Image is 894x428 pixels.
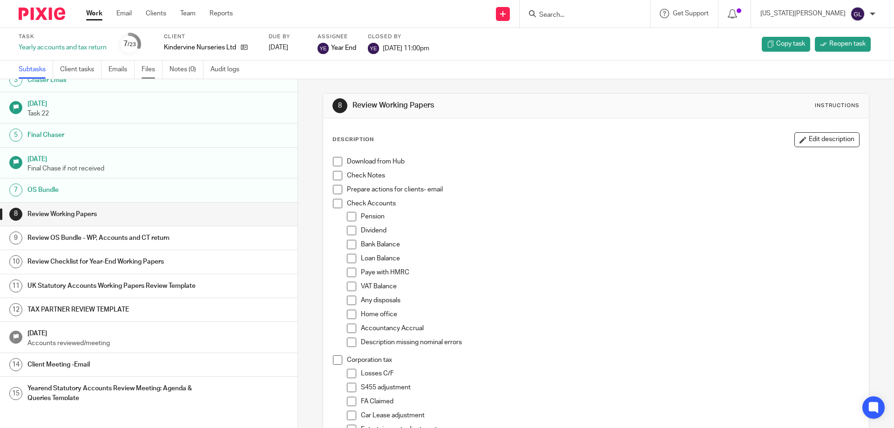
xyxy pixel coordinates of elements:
[368,43,379,54] img: svg%3E
[169,61,203,79] a: Notes (0)
[776,39,805,48] span: Copy task
[368,33,429,41] label: Closed by
[347,185,859,194] p: Prepare actions for clients- email
[361,324,859,333] p: Accountancy Accrual
[794,132,860,147] button: Edit description
[9,358,22,371] div: 14
[27,73,202,87] h1: Chaser Email
[361,411,859,420] p: Car Lease adjustment
[361,397,859,406] p: FA Claimed
[9,255,22,268] div: 10
[27,358,202,372] h1: Client Meeting -Email
[269,43,306,52] div: [DATE]
[361,240,859,249] p: Bank Balance
[27,109,288,118] p: Task 22
[850,7,865,21] img: svg%3E
[146,9,166,18] a: Clients
[347,157,859,166] p: Download from Hub
[19,33,107,41] label: Task
[361,338,859,347] p: Description missing nominal errors
[27,381,202,405] h1: Yearend Statutory Accounts Review Meeting: Agenda & Queries Template
[128,42,136,47] small: /23
[760,9,846,18] p: [US_STATE][PERSON_NAME]
[332,136,374,143] p: Description
[318,43,329,54] img: svg%3E
[116,9,132,18] a: Email
[27,183,202,197] h1: OS Bundle
[60,61,102,79] a: Client tasks
[123,39,136,49] div: 7
[19,43,107,52] div: Yearly accounts and tax return
[19,61,53,79] a: Subtasks
[142,61,163,79] a: Files
[361,254,859,263] p: Loan Balance
[27,207,202,221] h1: Review Working Papers
[815,102,860,109] div: Instructions
[210,61,246,79] a: Audit logs
[19,7,65,20] img: Pixie
[9,303,22,316] div: 12
[815,37,871,52] a: Reopen task
[361,268,859,277] p: Paye with HMRC
[361,369,859,378] p: Losses C/F
[9,74,22,87] div: 3
[27,279,202,293] h1: UK Statutory Accounts Working Papers Review Template
[27,326,288,338] h1: [DATE]
[829,39,866,48] span: Reopen task
[9,183,22,197] div: 7
[347,199,859,208] p: Check Accounts
[361,226,859,235] p: Dividend
[538,11,622,20] input: Search
[27,128,202,142] h1: Final Chaser
[331,43,356,53] span: Year End
[108,61,135,79] a: Emails
[210,9,233,18] a: Reports
[361,383,859,392] p: S455 adjustment
[27,97,288,109] h1: [DATE]
[361,282,859,291] p: VAT Balance
[673,10,709,17] span: Get Support
[86,9,102,18] a: Work
[164,43,236,52] p: Kindervine Nurseries Ltd
[27,231,202,245] h1: Review OS Bundle - WP, Accounts and CT return
[27,339,288,348] p: Accounts reviewed/meeting
[383,45,429,51] span: [DATE] 11:00pm
[361,296,859,305] p: Any disposals
[318,33,356,41] label: Assignee
[9,279,22,292] div: 11
[27,152,288,164] h1: [DATE]
[762,37,810,52] a: Copy task
[180,9,196,18] a: Team
[9,208,22,221] div: 8
[27,164,288,173] p: Final Chase if not received
[347,355,859,365] p: Corporation tax
[361,212,859,221] p: Pension
[332,98,347,113] div: 8
[164,33,257,41] label: Client
[347,171,859,180] p: Check Notes
[269,33,306,41] label: Due by
[27,255,202,269] h1: Review Checklist for Year-End Working Papers
[352,101,616,110] h1: Review Working Papers
[361,310,859,319] p: Home office
[9,129,22,142] div: 5
[27,303,202,317] h1: TAX PARTNER REVIEW TEMPLATE
[9,387,22,400] div: 15
[9,231,22,245] div: 9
